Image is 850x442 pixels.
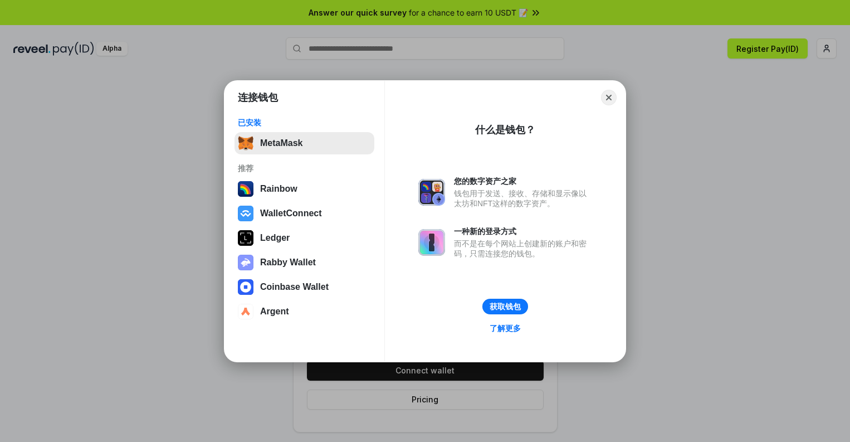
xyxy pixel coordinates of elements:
img: svg+xml,%3Csvg%20xmlns%3D%22http%3A%2F%2Fwww.w3.org%2F2000%2Fsvg%22%20fill%3D%22none%22%20viewBox... [238,255,253,270]
img: svg+xml,%3Csvg%20xmlns%3D%22http%3A%2F%2Fwww.w3.org%2F2000%2Fsvg%22%20fill%3D%22none%22%20viewBox... [418,179,445,206]
div: 什么是钱包？ [475,123,535,137]
button: Rainbow [235,178,374,200]
button: WalletConnect [235,202,374,225]
div: Argent [260,307,289,317]
div: 而不是在每个网站上创建新的账户和密码，只需连接您的钱包。 [454,239,592,259]
div: WalletConnect [260,208,322,218]
img: svg+xml,%3Csvg%20fill%3D%22none%22%20height%3D%2233%22%20viewBox%3D%220%200%2035%2033%22%20width%... [238,135,253,151]
button: Ledger [235,227,374,249]
div: 钱包用于发送、接收、存储和显示像以太坊和NFT这样的数字资产。 [454,188,592,208]
img: svg+xml,%3Csvg%20width%3D%2228%22%20height%3D%2228%22%20viewBox%3D%220%200%2028%2028%22%20fill%3D... [238,206,253,221]
img: svg+xml,%3Csvg%20xmlns%3D%22http%3A%2F%2Fwww.w3.org%2F2000%2Fsvg%22%20width%3D%2228%22%20height%3... [238,230,253,246]
div: Coinbase Wallet [260,282,329,292]
div: Rabby Wallet [260,258,316,268]
img: svg+xml,%3Csvg%20xmlns%3D%22http%3A%2F%2Fwww.w3.org%2F2000%2Fsvg%22%20fill%3D%22none%22%20viewBox... [418,229,445,256]
div: 您的数字资产之家 [454,176,592,186]
div: 了解更多 [490,323,521,333]
img: svg+xml,%3Csvg%20width%3D%2228%22%20height%3D%2228%22%20viewBox%3D%220%200%2028%2028%22%20fill%3D... [238,279,253,295]
div: 推荐 [238,163,371,173]
div: 已安装 [238,118,371,128]
button: Coinbase Wallet [235,276,374,298]
h1: 连接钱包 [238,91,278,104]
button: 获取钱包 [482,299,528,314]
img: svg+xml,%3Csvg%20width%3D%2228%22%20height%3D%2228%22%20viewBox%3D%220%200%2028%2028%22%20fill%3D... [238,304,253,319]
img: svg+xml,%3Csvg%20width%3D%22120%22%20height%3D%22120%22%20viewBox%3D%220%200%20120%20120%22%20fil... [238,181,253,197]
div: 一种新的登录方式 [454,226,592,236]
button: Close [601,90,617,105]
a: 了解更多 [483,321,527,336]
div: Ledger [260,233,290,243]
button: MetaMask [235,132,374,154]
div: Rainbow [260,184,297,194]
div: 获取钱包 [490,302,521,312]
div: MetaMask [260,138,302,148]
button: Argent [235,300,374,323]
button: Rabby Wallet [235,251,374,274]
